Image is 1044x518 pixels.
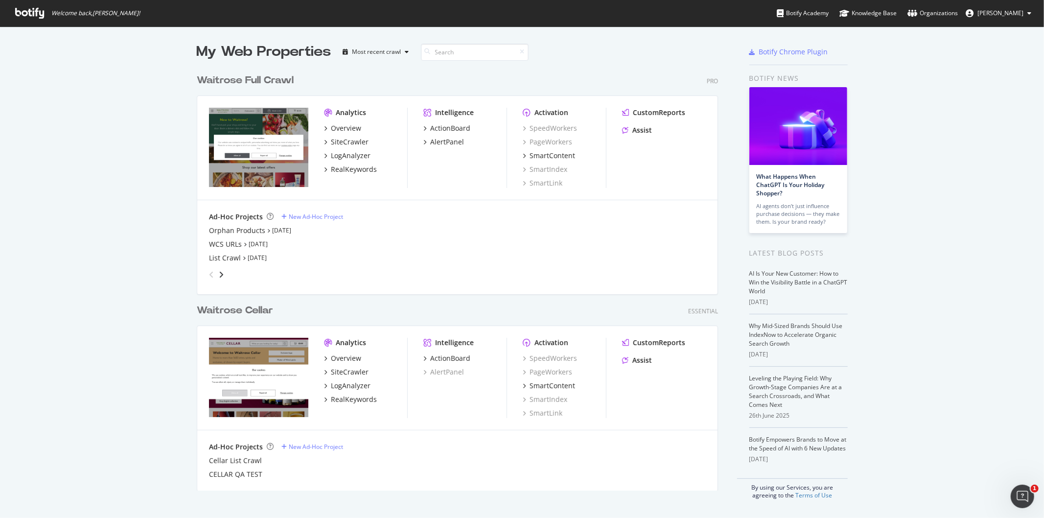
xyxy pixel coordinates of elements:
a: SmartLink [523,408,562,418]
div: My Web Properties [197,42,331,62]
div: New Ad-Hoc Project [289,443,343,451]
div: CustomReports [633,108,685,118]
div: SiteCrawler [331,367,369,377]
a: SmartIndex [523,165,567,174]
a: PageWorkers [523,137,572,147]
div: Waitrose Cellar [197,304,273,318]
a: CustomReports [622,108,685,118]
div: Intelligence [435,108,474,118]
a: New Ad-Hoc Project [281,443,343,451]
span: 1 [1031,485,1039,493]
a: SmartContent [523,381,575,391]
div: Analytics [336,108,366,118]
div: RealKeywords [331,165,377,174]
a: Why Mid-Sized Brands Should Use IndexNow to Accelerate Organic Search Growth [749,322,843,348]
a: [DATE] [248,254,267,262]
div: angle-right [218,270,225,280]
a: RealKeywords [324,165,377,174]
div: SmartContent [530,381,575,391]
div: angle-left [205,267,218,283]
a: Leveling the Playing Field: Why Growth-Stage Companies Are at a Search Crossroads, and What Comes... [749,374,842,409]
a: Overview [324,353,361,363]
a: What Happens When ChatGPT Is Your Holiday Shopper? [757,172,825,197]
div: Overview [331,353,361,363]
div: Organizations [907,8,958,18]
a: SmartLink [523,178,562,188]
div: [DATE] [749,455,848,464]
a: Terms of Use [795,491,832,499]
a: AI Is Your New Customer: How to Win the Visibility Battle in a ChatGPT World [749,269,848,295]
a: SmartIndex [523,395,567,404]
a: Waitrose Full Crawl [197,73,298,88]
div: By using our Services, you are agreeing to the [737,478,848,499]
img: waitrosecellar.com [209,338,308,417]
div: CustomReports [633,338,685,348]
a: Botify Empowers Brands to Move at the Speed of AI with 6 New Updates [749,435,847,452]
div: Pro [707,77,718,85]
div: Assist [632,355,652,365]
a: Waitrose Cellar [197,304,277,318]
a: Assist [622,355,652,365]
div: Knowledge Base [839,8,897,18]
div: Ad-Hoc Projects [209,442,263,452]
div: Essential [688,307,718,315]
iframe: Intercom live chat [1011,485,1034,508]
button: Most recent crawl [339,44,413,60]
div: Orphan Products [209,226,265,235]
div: AlertPanel [430,137,464,147]
a: ActionBoard [423,123,470,133]
div: LogAnalyzer [331,381,371,391]
a: [DATE] [272,226,291,235]
div: SiteCrawler [331,137,369,147]
a: Botify Chrome Plugin [749,47,828,57]
div: Botify news [749,73,848,84]
div: ActionBoard [430,353,470,363]
a: SmartContent [523,151,575,161]
img: What Happens When ChatGPT Is Your Holiday Shopper? [749,87,847,165]
div: SmartContent [530,151,575,161]
div: [DATE] [749,350,848,359]
a: SiteCrawler [324,367,369,377]
a: CELLAR QA TEST [209,470,262,479]
div: Botify Academy [777,8,829,18]
a: Overview [324,123,361,133]
div: Intelligence [435,338,474,348]
div: List Crawl [209,253,241,263]
div: Most recent crawl [352,49,401,55]
div: Ad-Hoc Projects [209,212,263,222]
div: New Ad-Hoc Project [289,212,343,221]
div: RealKeywords [331,395,377,404]
a: LogAnalyzer [324,151,371,161]
div: [DATE] [749,298,848,306]
a: Cellar List Crawl [209,456,262,466]
div: AI agents don’t just influence purchase decisions — they make them. Is your brand ready? [757,202,840,226]
div: Waitrose Full Crawl [197,73,294,88]
div: Assist [632,125,652,135]
a: SpeedWorkers [523,123,577,133]
div: grid [197,62,726,491]
div: 26th June 2025 [749,411,848,420]
a: AlertPanel [423,367,464,377]
div: Analytics [336,338,366,348]
input: Search [421,44,529,61]
a: New Ad-Hoc Project [281,212,343,221]
div: LogAnalyzer [331,151,371,161]
a: RealKeywords [324,395,377,404]
a: PageWorkers [523,367,572,377]
div: Activation [534,108,568,118]
span: Welcome back, [PERSON_NAME] ! [51,9,140,17]
a: WCS URLs [209,239,242,249]
div: Botify Chrome Plugin [759,47,828,57]
img: www.waitrose.com [209,108,308,187]
a: [DATE] [249,240,268,248]
div: Overview [331,123,361,133]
